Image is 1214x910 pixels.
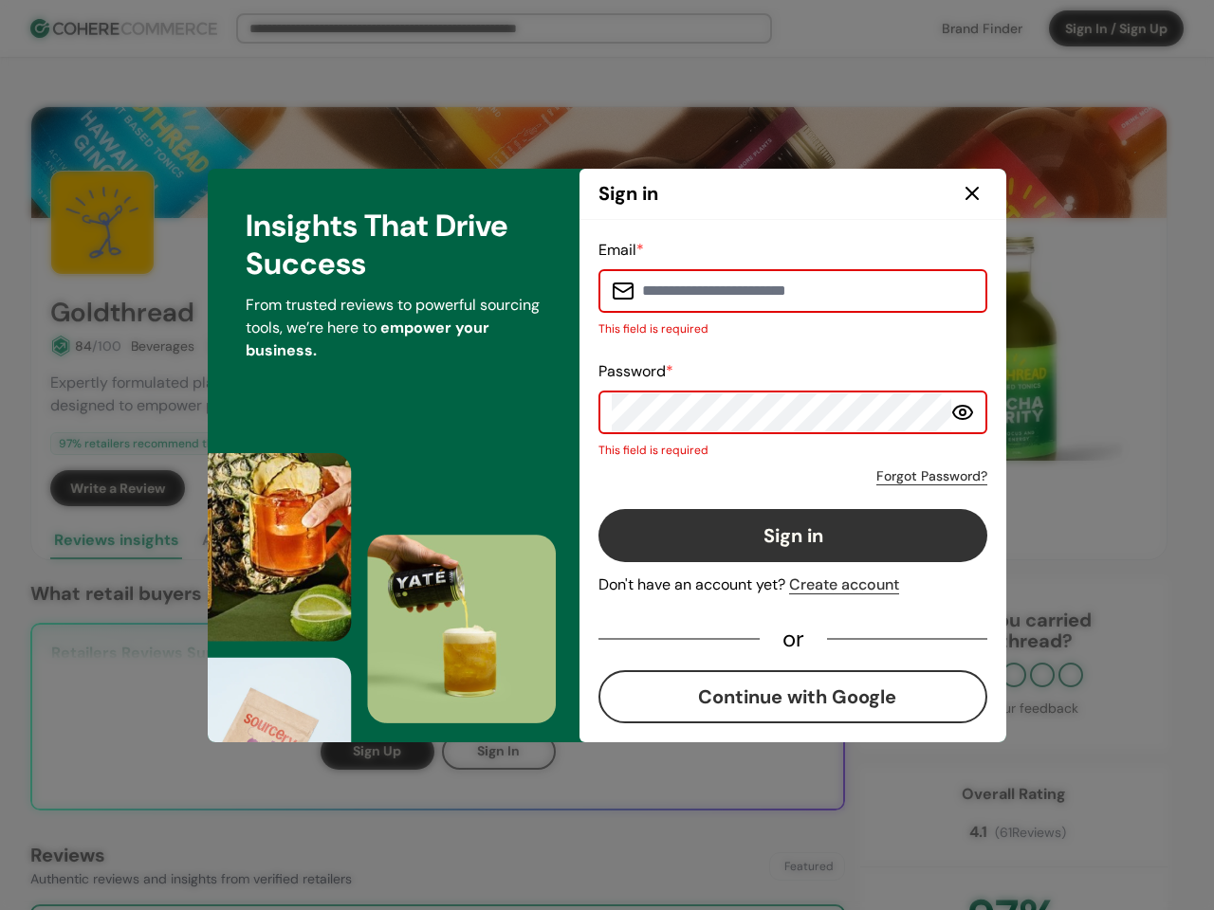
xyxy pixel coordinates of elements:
[598,361,673,381] label: Password
[789,573,899,596] div: Create account
[598,320,987,337] p: This field is required
[598,442,987,459] p: This field is required
[598,509,987,562] button: Sign in
[598,573,987,596] div: Don't have an account yet?
[246,294,542,362] p: From trusted reviews to powerful sourcing tools, we’re here to
[246,318,489,360] span: empower your business.
[876,466,987,486] a: Forgot Password?
[598,240,644,260] label: Email
[598,670,987,723] button: Continue with Google
[760,630,827,647] div: or
[598,179,658,208] h2: Sign in
[246,207,542,282] h3: Insights That Drive Success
